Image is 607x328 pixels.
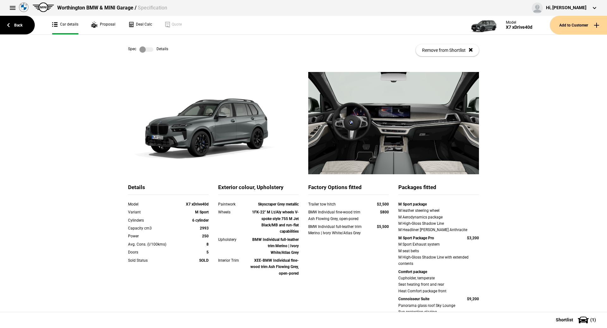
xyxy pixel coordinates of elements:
strong: $2,500 [377,202,389,206]
strong: 5 [206,250,209,254]
div: M leather steering wheel M Aerodynamics package M High-Gloss Shadow Line M Headliner [PERSON_NAME... [398,207,479,233]
button: Add to Customer [550,16,607,34]
strong: Connoisseur Suite [398,297,429,301]
div: BMW Individual full-leather trim Merino | Ivory White/Atlas Grey [308,224,365,236]
strong: Comfort package [398,270,427,274]
div: X7 xDrive40d [506,25,532,30]
a: Car details [52,16,78,34]
button: Shortlist(1) [546,312,607,328]
strong: 6 cylinder [192,218,209,223]
strong: M Sport [195,210,209,214]
div: Model [506,20,532,25]
span: ( 1 ) [590,318,596,322]
strong: M Sport package [398,202,427,206]
div: Model [128,201,176,207]
strong: $5,500 [377,224,389,229]
strong: 250 [202,234,209,238]
div: Cylinders [128,217,176,224]
div: Spec Details [128,46,168,53]
div: Power [128,233,176,239]
div: Sold Status [128,257,176,264]
a: Proposal [91,16,115,34]
strong: Skyscraper Grey metallic [258,202,299,206]
div: Paintwork [218,201,250,207]
img: bmw.png [19,3,28,12]
strong: 8 [206,242,209,247]
button: Remove from Shortlist [416,44,479,56]
div: Trailer tow hitch [308,201,365,207]
strong: X7 xDrive40d [186,202,209,206]
strong: M Sport Package Pro [398,236,434,240]
div: Wheels [218,209,250,215]
div: Upholstery [218,236,250,243]
div: BMW Individual fine-wood trim Ash Flowing Grey, open-pored [308,209,365,222]
span: Specification [138,5,167,11]
div: Cupholder, temperate Seat heating front and rear Heat Comfort package front [398,275,479,294]
strong: $3,200 [467,236,479,240]
div: Factory Options fitted [308,184,389,195]
div: Doors [128,249,176,255]
a: Deal Calc [128,16,152,34]
span: Shortlist [556,318,573,322]
img: mini.png [33,3,54,12]
strong: BMW Individual full-leather trim Merino | Ivory White/Atlas Grey [252,237,299,255]
div: Variant [128,209,176,215]
div: Exterior colour, Upholstery [218,184,299,195]
div: M Sport Exhaust system M seat belts M High-Gloss Shadow Line with extended contents [398,241,479,267]
div: Worthington BMW & MINI Garage / [57,4,167,11]
strong: XEE-BMW Individual fine-wood trim Ash Flowing Grey, open-pored [250,258,299,276]
div: Avg. Cons. (l/100kms) [128,241,176,247]
div: Hi, [PERSON_NAME] [546,5,586,11]
strong: $800 [380,210,389,214]
div: Capacity cm3 [128,225,176,231]
strong: $9,200 [467,297,479,301]
div: Details [128,184,209,195]
strong: SOLD [199,258,209,263]
strong: 1FK-22" M Lt/Aly wheels V-spoke style 755 M Jet Black/MB and run-flat capabilities [252,210,299,234]
div: Packages fitted [398,184,479,195]
strong: 2993 [200,226,209,230]
div: Interior Trim [218,257,250,264]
